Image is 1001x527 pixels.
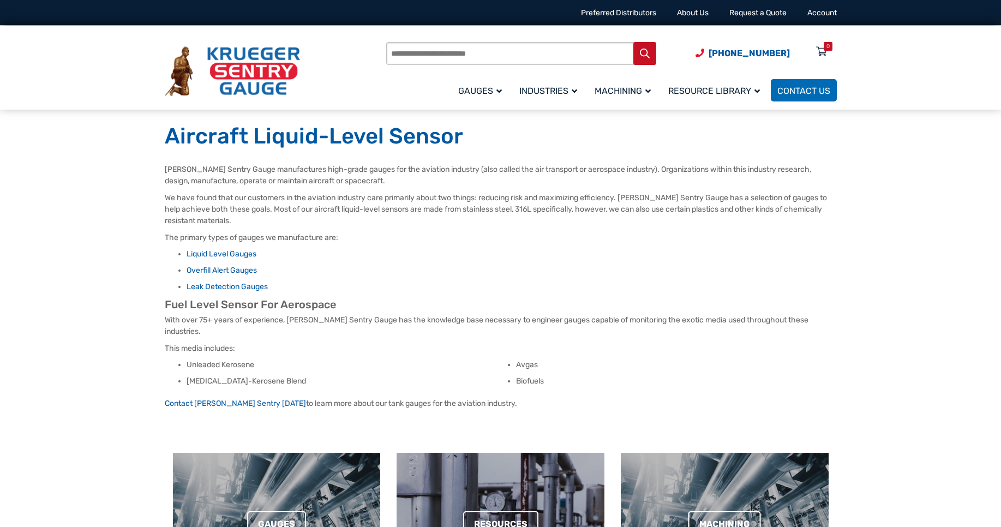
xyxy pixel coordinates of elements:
[696,46,790,60] a: Phone Number (920) 434-8860
[677,8,709,17] a: About Us
[165,314,837,337] p: With over 75+ years of experience, [PERSON_NAME] Sentry Gauge has the knowledge base necessary to...
[771,79,837,101] a: Contact Us
[709,48,790,58] span: [PHONE_NUMBER]
[777,86,830,96] span: Contact Us
[187,360,507,370] li: Unleaded Kerosene
[165,123,837,150] h1: Aircraft Liquid-Level Sensor
[165,46,300,97] img: Krueger Sentry Gauge
[513,77,588,103] a: Industries
[187,249,256,259] a: Liquid Level Gauges
[826,42,830,51] div: 0
[165,164,837,187] p: [PERSON_NAME] Sentry Gauge manufactures high-grade gauges for the aviation industry (also called ...
[807,8,837,17] a: Account
[165,232,837,243] p: The primary types of gauges we manufacture are:
[662,77,771,103] a: Resource Library
[588,77,662,103] a: Machining
[187,266,257,275] a: Overfill Alert Gauges
[187,282,268,291] a: Leak Detection Gauges
[581,8,656,17] a: Preferred Distributors
[165,399,306,408] a: Contact [PERSON_NAME] Sentry [DATE]
[595,86,651,96] span: Machining
[452,77,513,103] a: Gauges
[668,86,760,96] span: Resource Library
[458,86,502,96] span: Gauges
[519,86,577,96] span: Industries
[516,376,837,387] li: Biofuels
[729,8,787,17] a: Request a Quote
[165,298,837,312] h2: Fuel Level Sensor For Aerospace
[516,360,837,370] li: Avgas
[165,398,837,409] p: to learn more about our tank gauges for the aviation industry.
[165,192,837,226] p: We have found that our customers in the aviation industry care primarily about two things: reduci...
[165,343,837,354] p: This media includes:
[187,376,507,387] li: [MEDICAL_DATA]-Kerosene Blend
